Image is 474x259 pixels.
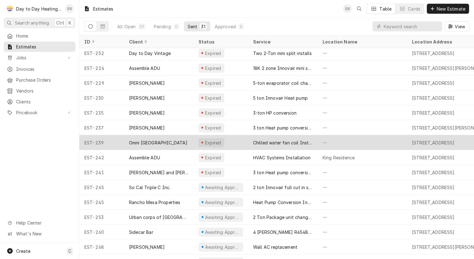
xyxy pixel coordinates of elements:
[16,54,63,61] span: Jobs
[129,110,165,116] div: [PERSON_NAME]
[412,50,455,57] div: [STREET_ADDRESS]
[253,39,311,45] div: Service
[253,95,308,101] div: 5 ton Innovair Heat pump
[56,20,64,26] span: Ctrl
[65,4,74,13] div: DS
[129,39,187,45] div: Client
[154,23,171,30] div: Pending
[16,43,72,50] span: Estimates
[201,23,205,30] div: 31
[318,165,407,180] div: —
[253,184,313,191] div: 2 ton Innovair full cut in system
[4,42,75,52] a: Estimates
[412,139,455,146] div: [STREET_ADDRESS]
[318,180,407,195] div: —
[79,135,124,150] div: EST-239
[79,195,124,210] div: EST-245
[318,105,407,120] div: —
[4,86,75,96] a: Vendors
[79,150,124,165] div: EST-242
[79,120,124,135] div: EST-237
[199,39,242,45] div: Status
[79,225,124,239] div: EST-260
[204,80,222,86] div: Expired
[129,199,181,206] div: Rancho Mesa Properties
[204,199,241,206] div: Awaiting Approval
[16,66,72,72] span: Invoices
[412,184,455,191] div: [STREET_ADDRESS]
[204,125,222,131] div: Expired
[16,6,62,12] div: Day to Day Heating and Cooling
[253,65,313,71] div: 18K 2 zone Innovair mini split system
[204,184,241,191] div: Awaiting Approval
[6,4,14,13] div: Day to Day Heating and Cooling's Avatar
[318,210,407,225] div: —
[253,229,313,235] div: 4 [PERSON_NAME] R454B changeout
[239,23,243,30] div: 8
[343,4,352,13] div: DS
[412,199,455,206] div: [STREET_ADDRESS]
[129,244,165,250] div: [PERSON_NAME]
[253,80,313,86] div: 5-ton evaporator coil change out
[16,33,72,39] span: Home
[129,95,165,101] div: [PERSON_NAME]
[79,46,124,61] div: EST-252
[4,218,75,228] a: Go to Help Center
[139,23,144,30] div: 39
[129,139,188,146] div: Omni [GEOGRAPHIC_DATA]
[204,154,222,161] div: Expired
[65,4,74,13] div: David Silvestre's Avatar
[117,23,136,30] div: All Open
[129,50,171,57] div: Day to Day Vintage
[16,109,63,116] span: Pricebook
[436,6,467,12] span: New Estimate
[323,154,355,161] div: King Residence
[384,21,439,31] input: Keyword search
[253,50,312,57] div: Two 2-Ton mini split installs
[129,229,153,235] div: Sidecar Bar
[454,23,466,30] span: View
[79,165,124,180] div: EST-241
[129,80,165,86] div: [PERSON_NAME]
[4,107,75,118] a: Go to Pricebook
[412,110,455,116] div: [STREET_ADDRESS]
[204,139,222,146] div: Expired
[129,169,189,176] div: [PERSON_NAME] and [PERSON_NAME]
[16,88,72,94] span: Vendors
[16,230,72,237] span: What's New
[4,75,75,85] a: Purchase Orders
[318,120,407,135] div: —
[204,95,222,101] div: Expired
[204,244,241,250] div: Awaiting Approval
[175,23,178,30] div: 0
[15,20,49,26] span: Search anything
[318,135,407,150] div: —
[79,210,124,225] div: EST-253
[204,65,222,71] div: Expired
[343,4,352,13] div: David Silvestre's Avatar
[79,75,124,90] div: EST-229
[318,225,407,239] div: —
[4,229,75,239] a: Go to What's New
[16,98,72,105] span: Clients
[188,23,198,30] div: Sent
[253,244,297,250] div: Wall AC replacement
[68,248,71,254] span: C
[253,154,311,161] div: HVAC Systems Installation
[129,65,160,71] div: Assemble ADU
[4,64,75,74] a: Invoices
[4,52,75,63] a: Go to Jobs
[4,31,75,41] a: Home
[79,90,124,105] div: EST-230
[4,17,75,28] button: Search anythingCtrlK
[16,220,72,226] span: Help Center
[318,46,407,61] div: —
[204,169,222,176] div: Expired
[412,80,455,86] div: [STREET_ADDRESS]
[204,229,241,235] div: Awaiting Approval
[408,6,420,12] div: Cards
[445,21,469,31] button: View
[129,184,170,191] div: So Cal Triple C Inc.
[253,139,313,146] div: Chilled water fan coil Installation
[354,4,364,14] button: Open search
